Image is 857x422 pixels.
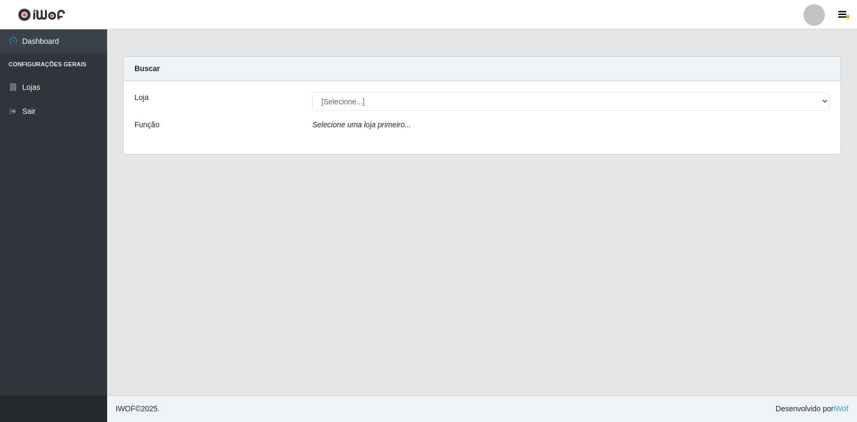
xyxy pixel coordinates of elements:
strong: Buscar [134,64,160,73]
img: CoreUI Logo [18,8,65,21]
a: iWof [833,404,848,413]
label: Função [134,119,160,131]
i: Selecione uma loja primeiro... [312,120,411,129]
span: © 2025 . [116,403,160,415]
span: IWOF [116,404,136,413]
label: Loja [134,92,148,103]
span: Desenvolvido por [776,403,848,415]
